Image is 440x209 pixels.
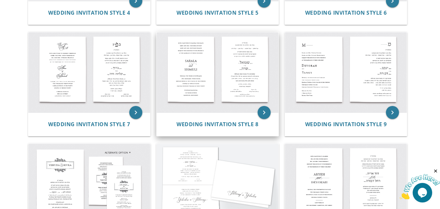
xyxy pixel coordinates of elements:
[177,121,258,127] a: Wedding Invitation Style 8
[305,10,387,16] a: Wedding Invitation Style 6
[48,10,130,16] a: Wedding Invitation Style 4
[305,121,387,128] span: Wedding Invitation Style 9
[129,106,142,119] a: keyboard_arrow_right
[48,9,130,16] span: Wedding Invitation Style 4
[48,121,130,128] span: Wedding Invitation Style 7
[157,32,278,112] img: Wedding Invitation Style 8
[48,121,130,127] a: Wedding Invitation Style 7
[177,121,258,128] span: Wedding Invitation Style 8
[305,121,387,127] a: Wedding Invitation Style 9
[400,168,440,199] iframe: chat widget
[177,9,258,16] span: Wedding Invitation Style 5
[305,9,387,16] span: Wedding Invitation Style 6
[177,10,258,16] a: Wedding Invitation Style 5
[258,106,271,119] a: keyboard_arrow_right
[285,32,407,112] img: Wedding Invitation Style 9
[386,106,399,119] a: keyboard_arrow_right
[28,32,150,112] img: Wedding Invitation Style 7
